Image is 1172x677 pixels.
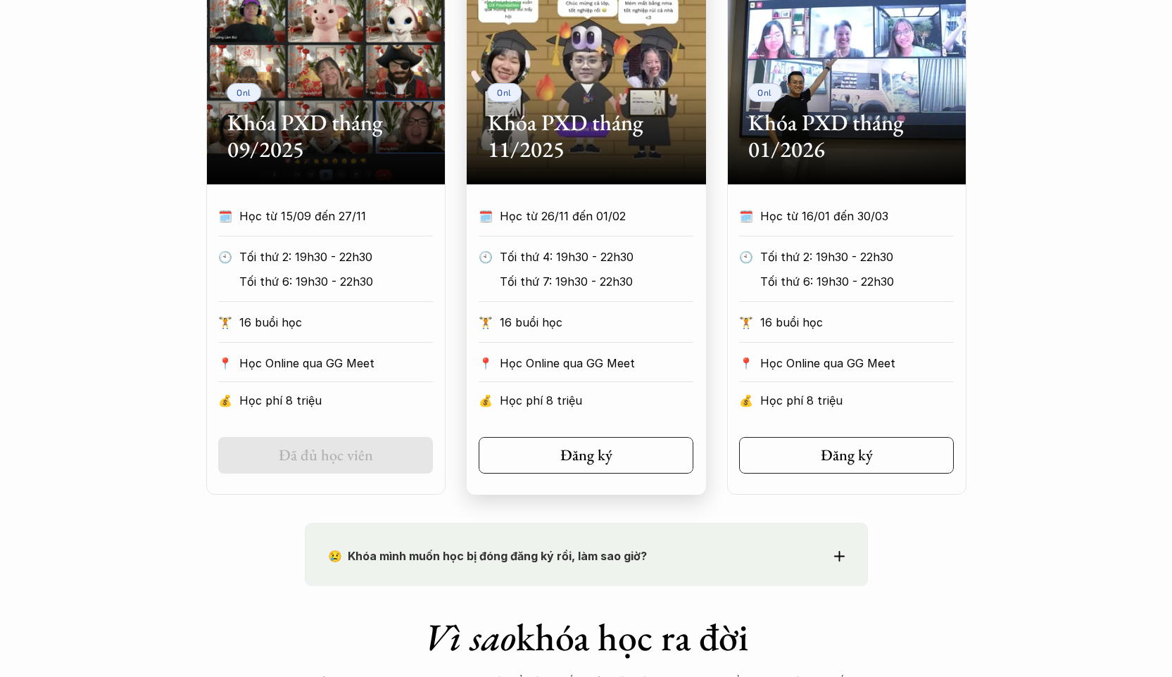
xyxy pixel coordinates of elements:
p: Tối thứ 6: 19h30 - 22h30 [760,271,954,292]
p: Onl [757,87,772,97]
p: Học từ 26/11 đến 01/02 [500,205,667,227]
em: Vì sao [424,612,516,662]
p: Onl [237,87,251,97]
h1: khóa học ra đời [305,614,868,660]
p: 🕙 [739,246,753,267]
h2: Khóa PXD tháng 09/2025 [227,109,424,163]
h5: Đăng ký [560,446,612,464]
h2: Khóa PXD tháng 11/2025 [488,109,685,163]
h2: Khóa PXD tháng 01/2026 [748,109,945,163]
p: 📍 [739,357,753,370]
p: 📍 [218,357,232,370]
h5: Đăng ký [821,446,873,464]
p: 16 buổi học [760,312,954,333]
p: Học Online qua GG Meet [760,353,954,374]
p: 💰 [218,390,232,411]
p: 🏋️ [739,312,753,333]
p: Tối thứ 6: 19h30 - 22h30 [239,271,433,292]
p: Tối thứ 2: 19h30 - 22h30 [239,246,433,267]
p: Học phí 8 triệu [500,390,693,411]
p: 📍 [479,357,493,370]
h5: Đã đủ học viên [279,446,373,464]
p: Học phí 8 triệu [239,390,433,411]
p: Học Online qua GG Meet [500,353,693,374]
p: 16 buổi học [500,312,693,333]
p: 💰 [479,390,493,411]
p: 16 buổi học [239,312,433,333]
p: Học từ 15/09 đến 27/11 [239,205,407,227]
p: Tối thứ 7: 19h30 - 22h30 [500,271,693,292]
p: Onl [497,87,512,97]
p: 🕙 [479,246,493,267]
p: 🗓️ [479,205,493,227]
strong: 😢 Khóa mình muốn học bị đóng đăng ký rồi, làm sao giờ? [328,549,647,563]
p: Tối thứ 2: 19h30 - 22h30 [760,246,954,267]
p: Học từ 16/01 đến 30/03 [760,205,928,227]
p: Học phí 8 triệu [760,390,954,411]
p: Tối thứ 4: 19h30 - 22h30 [500,246,693,267]
p: 🗓️ [739,205,753,227]
p: 🗓️ [218,205,232,227]
a: Đăng ký [739,437,954,474]
a: Đăng ký [479,437,693,474]
p: 🏋️ [218,312,232,333]
p: 🏋️ [479,312,493,333]
p: Học Online qua GG Meet [239,353,433,374]
p: 🕙 [218,246,232,267]
p: 💰 [739,390,753,411]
